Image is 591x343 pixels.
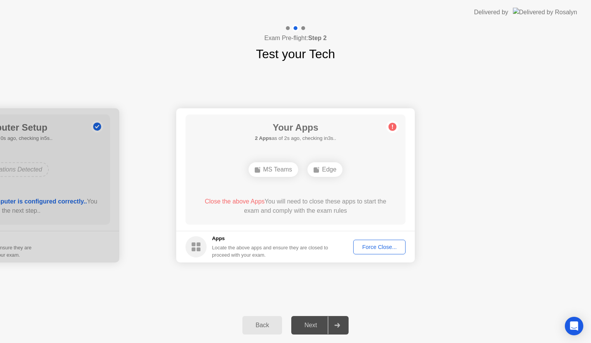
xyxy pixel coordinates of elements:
[245,322,280,329] div: Back
[291,316,349,335] button: Next
[249,162,298,177] div: MS Teams
[353,240,406,254] button: Force Close...
[197,197,395,215] div: You will need to close these apps to start the exam and comply with the exam rules
[308,35,327,41] b: Step 2
[565,317,583,335] div: Open Intercom Messenger
[205,198,265,205] span: Close the above Apps
[242,316,282,335] button: Back
[256,45,335,63] h1: Test your Tech
[474,8,508,17] div: Delivered by
[356,244,403,250] div: Force Close...
[255,135,272,141] b: 2 Apps
[255,135,336,142] h5: as of 2s ago, checking in3s..
[513,8,577,17] img: Delivered by Rosalyn
[264,34,327,43] h4: Exam Pre-flight:
[212,244,329,259] div: Locate the above apps and ensure they are closed to proceed with your exam.
[255,121,336,135] h1: Your Apps
[212,235,329,242] h5: Apps
[307,162,342,177] div: Edge
[294,322,328,329] div: Next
